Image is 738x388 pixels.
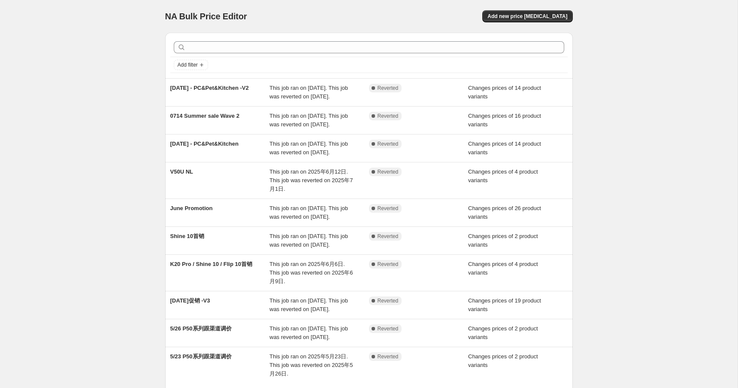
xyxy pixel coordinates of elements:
[378,113,399,119] span: Reverted
[269,205,348,220] span: This job ran on [DATE]. This job was reverted on [DATE].
[170,205,213,211] span: June Promotion
[468,141,541,156] span: Changes prices of 14 product variants
[269,353,353,377] span: This job ran on 2025年5月23日. This job was reverted on 2025年5月26日.
[269,113,348,128] span: This job ran on [DATE]. This job was reverted on [DATE].
[468,168,538,183] span: Changes prices of 4 product variants
[378,141,399,147] span: Reverted
[378,325,399,332] span: Reverted
[178,61,198,68] span: Add filter
[468,85,541,100] span: Changes prices of 14 product variants
[170,325,232,332] span: 5/26 P50系列跟渠道调价
[170,353,232,360] span: 5/23 P50系列跟渠道调价
[378,261,399,268] span: Reverted
[269,168,353,192] span: This job ran on 2025年6月12日. This job was reverted on 2025年7月1日.
[468,205,541,220] span: Changes prices of 26 product variants
[482,10,572,22] button: Add new price [MEDICAL_DATA]
[468,297,541,312] span: Changes prices of 19 product variants
[170,233,204,239] span: Shine 10首销
[487,13,567,20] span: Add new price [MEDICAL_DATA]
[170,168,193,175] span: V50U NL
[468,233,538,248] span: Changes prices of 2 product variants
[165,12,247,21] span: NA Bulk Price Editor
[378,353,399,360] span: Reverted
[378,205,399,212] span: Reverted
[269,141,348,156] span: This job ran on [DATE]. This job was reverted on [DATE].
[378,297,399,304] span: Reverted
[170,261,252,267] span: K20 Pro / Shine 10 / Flip 10首销
[378,233,399,240] span: Reverted
[468,261,538,276] span: Changes prices of 4 product variants
[170,85,249,91] span: [DATE] - PC&Pet&Kitchen -V2
[468,113,541,128] span: Changes prices of 16 product variants
[269,261,353,284] span: This job ran on 2025年6月6日. This job was reverted on 2025年6月9日.
[269,297,348,312] span: This job ran on [DATE]. This job was reverted on [DATE].
[269,325,348,340] span: This job ran on [DATE]. This job was reverted on [DATE].
[269,85,348,100] span: This job ran on [DATE]. This job was reverted on [DATE].
[468,325,538,340] span: Changes prices of 2 product variants
[378,85,399,92] span: Reverted
[170,141,239,147] span: [DATE] - PC&Pet&Kitchen
[170,297,210,304] span: [DATE]促销 -V3
[269,233,348,248] span: This job ran on [DATE]. This job was reverted on [DATE].
[468,353,538,368] span: Changes prices of 2 product variants
[378,168,399,175] span: Reverted
[170,113,239,119] span: 0714 Summer sale Wave 2
[174,60,208,70] button: Add filter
